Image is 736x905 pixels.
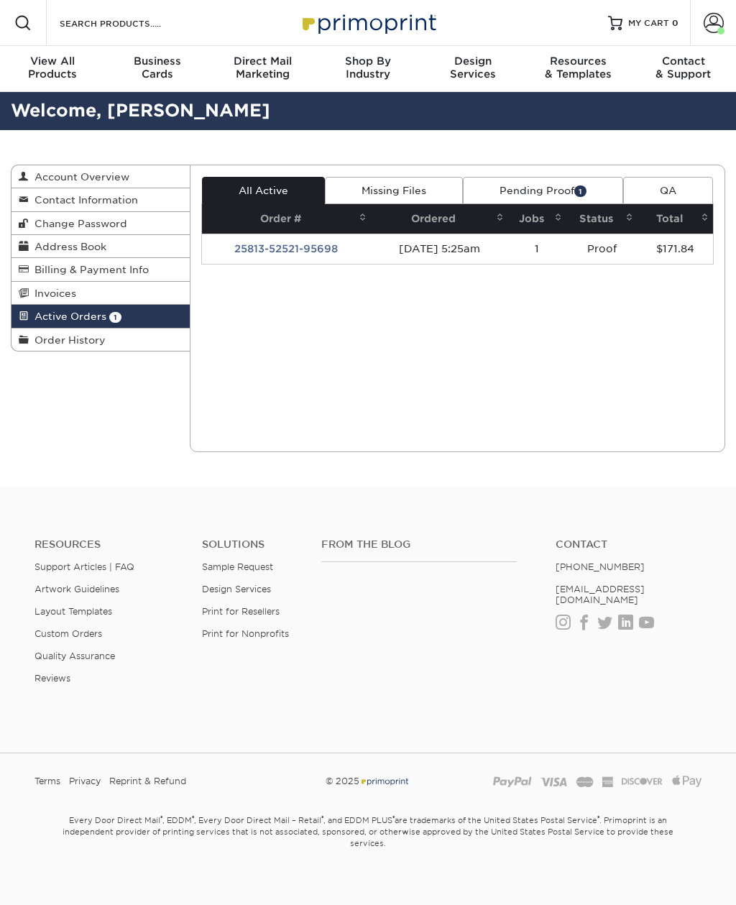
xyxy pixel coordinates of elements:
[29,311,106,322] span: Active Orders
[202,538,300,551] h4: Solutions
[29,264,149,275] span: Billing & Payment Info
[392,814,395,822] sup: ®
[321,538,517,551] h4: From the Blog
[638,234,713,264] td: $171.84
[160,814,162,822] sup: ®
[11,258,190,281] a: Billing & Payment Info
[525,55,630,81] div: & Templates
[11,305,190,328] a: Active Orders 1
[371,234,508,264] td: [DATE] 5:25am
[463,177,623,204] a: Pending Proof1
[34,673,70,684] a: Reviews
[211,46,316,92] a: Direct MailMarketing
[525,55,630,68] span: Resources
[420,55,525,68] span: Design
[566,204,638,234] th: Status
[420,55,525,81] div: Services
[325,177,463,204] a: Missing Files
[525,46,630,92] a: Resources& Templates
[34,651,115,661] a: Quality Assurance
[202,606,280,617] a: Print for Resellers
[29,241,106,252] span: Address Book
[631,46,736,92] a: Contact& Support
[566,234,638,264] td: Proof
[11,165,190,188] a: Account Overview
[202,628,289,639] a: Print for Nonprofits
[316,55,420,81] div: Industry
[296,7,440,38] img: Primoprint
[321,814,323,822] sup: ®
[29,288,76,299] span: Invoices
[11,329,190,351] a: Order History
[638,204,713,234] th: Total
[69,771,101,792] a: Privacy
[508,204,567,234] th: Jobs
[623,177,713,204] a: QA
[628,17,669,29] span: MY CART
[420,46,525,92] a: DesignServices
[508,234,567,264] td: 1
[359,776,410,786] img: Primoprint
[371,204,508,234] th: Ordered
[29,194,138,206] span: Contact Information
[34,561,134,572] a: Support Articles | FAQ
[11,282,190,305] a: Invoices
[29,218,127,229] span: Change Password
[316,55,420,68] span: Shop By
[631,55,736,81] div: & Support
[105,55,210,81] div: Cards
[29,171,129,183] span: Account Overview
[597,814,599,822] sup: ®
[11,809,725,884] small: Every Door Direct Mail , EDDM , Every Door Direct Mail – Retail , and EDDM PLUS are trademarks of...
[34,771,60,792] a: Terms
[34,628,102,639] a: Custom Orders
[316,46,420,92] a: Shop ByIndustry
[202,584,271,594] a: Design Services
[556,538,701,551] a: Contact
[234,243,338,254] a: 25813-52521-95698
[105,55,210,68] span: Business
[211,55,316,81] div: Marketing
[34,584,119,594] a: Artwork Guidelines
[105,46,210,92] a: BusinessCards
[34,538,180,551] h4: Resources
[109,312,121,323] span: 1
[11,212,190,235] a: Change Password
[574,185,586,196] span: 1
[29,334,106,346] span: Order History
[631,55,736,68] span: Contact
[556,561,645,572] a: [PHONE_NUMBER]
[672,18,678,28] span: 0
[109,771,186,792] a: Reprint & Refund
[253,771,482,792] div: © 2025
[556,584,645,605] a: [EMAIL_ADDRESS][DOMAIN_NAME]
[34,606,112,617] a: Layout Templates
[202,204,371,234] th: Order #
[211,55,316,68] span: Direct Mail
[192,814,194,822] sup: ®
[202,561,273,572] a: Sample Request
[11,188,190,211] a: Contact Information
[58,14,198,32] input: SEARCH PRODUCTS.....
[11,235,190,258] a: Address Book
[202,177,325,204] a: All Active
